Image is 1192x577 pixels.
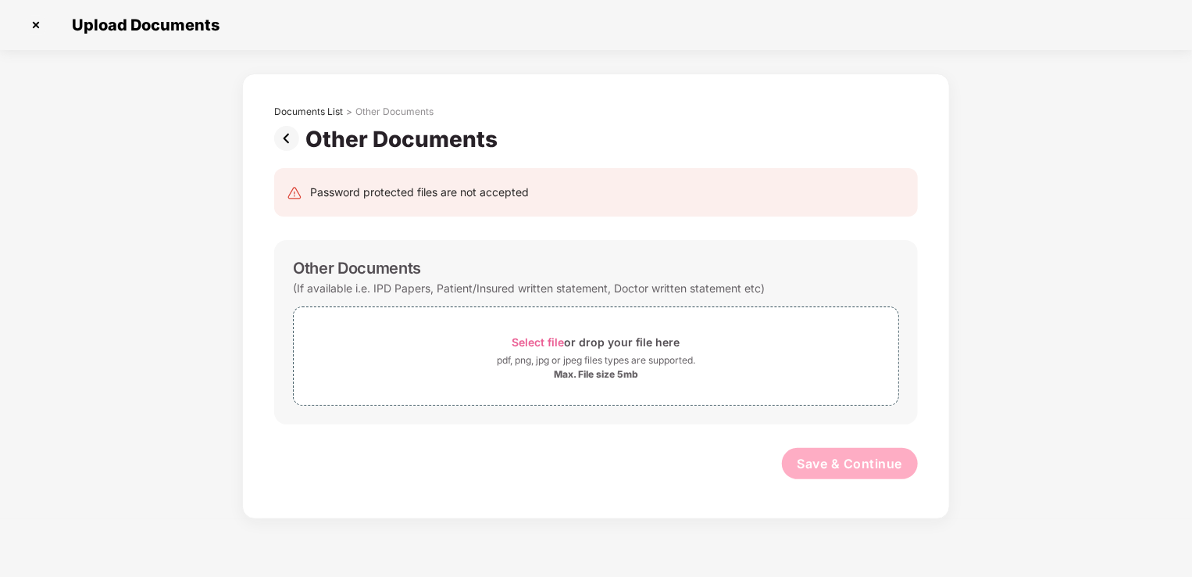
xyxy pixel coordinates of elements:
[23,13,48,38] img: svg+xml;base64,PHN2ZyBpZD0iQ3Jvc3MtMzJ4MzIiIHhtbG5zPSJodHRwOi8vd3d3LnczLm9yZy8yMDAwL3N2ZyIgd2lkdG...
[355,106,434,118] div: Other Documents
[293,259,421,278] div: Other Documents
[782,448,919,479] button: Save & Continue
[294,319,898,393] span: Select fileor drop your file herepdf, png, jpg or jpeg files types are supported.Max. File size 5mb
[512,335,565,349] span: Select file
[287,185,302,201] img: svg+xml;base64,PHN2ZyB4bWxucz0iaHR0cDovL3d3dy53My5vcmcvMjAwMC9zdmciIHdpZHRoPSIyNCIgaGVpZ2h0PSIyNC...
[274,126,305,151] img: svg+xml;base64,PHN2ZyBpZD0iUHJldi0zMngzMiIgeG1sbnM9Imh0dHA6Ly93d3cudzMub3JnLzIwMDAvc3ZnIiB3aWR0aD...
[346,106,352,118] div: >
[310,184,529,201] div: Password protected files are not accepted
[497,353,695,368] div: pdf, png, jpg or jpeg files types are supported.
[56,16,227,34] span: Upload Documents
[274,106,343,118] div: Documents List
[512,332,680,353] div: or drop your file here
[305,126,504,152] div: Other Documents
[293,278,765,299] div: (If available i.e. IPD Papers, Patient/Insured written statement, Doctor written statement etc)
[554,368,638,381] div: Max. File size 5mb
